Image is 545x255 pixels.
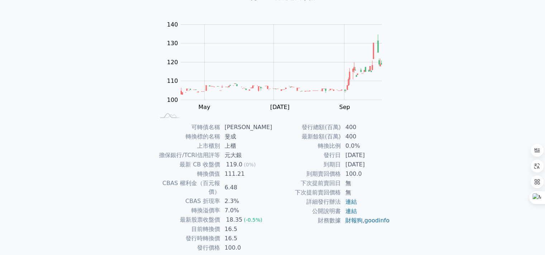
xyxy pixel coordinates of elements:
[341,169,390,179] td: 100.0
[225,216,244,224] div: 18.35
[155,225,220,234] td: 目前轉換價
[270,104,290,110] tspan: [DATE]
[220,151,273,160] td: 元大銀
[220,234,273,243] td: 16.5
[345,198,357,205] a: 連結
[155,141,220,151] td: 上市櫃別
[220,179,273,197] td: 6.48
[273,188,341,197] td: 下次提前賣回價格
[273,141,341,151] td: 轉換比例
[220,225,273,234] td: 16.5
[155,132,220,141] td: 轉換標的名稱
[155,151,220,160] td: 擔保銀行/TCRI信用評等
[155,179,220,197] td: CBAS 權利金（百元報價）
[220,206,273,215] td: 7.0%
[155,243,220,252] td: 發行價格
[167,40,178,47] tspan: 130
[155,215,220,225] td: 最新股票收盤價
[181,34,382,94] g: Series
[341,132,390,141] td: 400
[244,217,262,223] span: (-0.5%)
[273,179,341,188] td: 下次提前賣回日
[220,123,273,132] td: [PERSON_NAME]
[155,160,220,169] td: 最新 CB 收盤價
[167,21,178,28] tspan: 140
[364,217,389,224] a: goodinfo
[273,216,341,225] td: 財務數據
[220,243,273,252] td: 100.0
[341,123,390,132] td: 400
[273,132,341,141] td: 最新餘額(百萬)
[341,151,390,160] td: [DATE]
[199,104,210,110] tspan: May
[341,216,390,225] td: ,
[220,132,273,141] td: 斐成
[345,208,357,214] a: 連結
[155,169,220,179] td: 轉換價值
[163,21,392,110] g: Chart
[155,123,220,132] td: 可轉債名稱
[341,188,390,197] td: 無
[220,197,273,206] td: 2.3%
[167,96,178,103] tspan: 100
[155,234,220,243] td: 發行時轉換價
[167,77,178,84] tspan: 110
[345,217,363,224] a: 財報狗
[339,104,350,110] tspan: Sep
[220,169,273,179] td: 111.21
[273,169,341,179] td: 到期賣回價格
[220,141,273,151] td: 上櫃
[225,160,244,169] div: 119.0
[155,206,220,215] td: 轉換溢價率
[341,141,390,151] td: 0.0%
[167,59,178,66] tspan: 120
[273,207,341,216] td: 公開說明書
[273,123,341,132] td: 發行總額(百萬)
[341,160,390,169] td: [DATE]
[273,160,341,169] td: 到期日
[341,179,390,188] td: 無
[244,162,255,167] span: (0%)
[273,151,341,160] td: 發行日
[155,197,220,206] td: CBAS 折現率
[273,197,341,207] td: 詳細發行辦法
